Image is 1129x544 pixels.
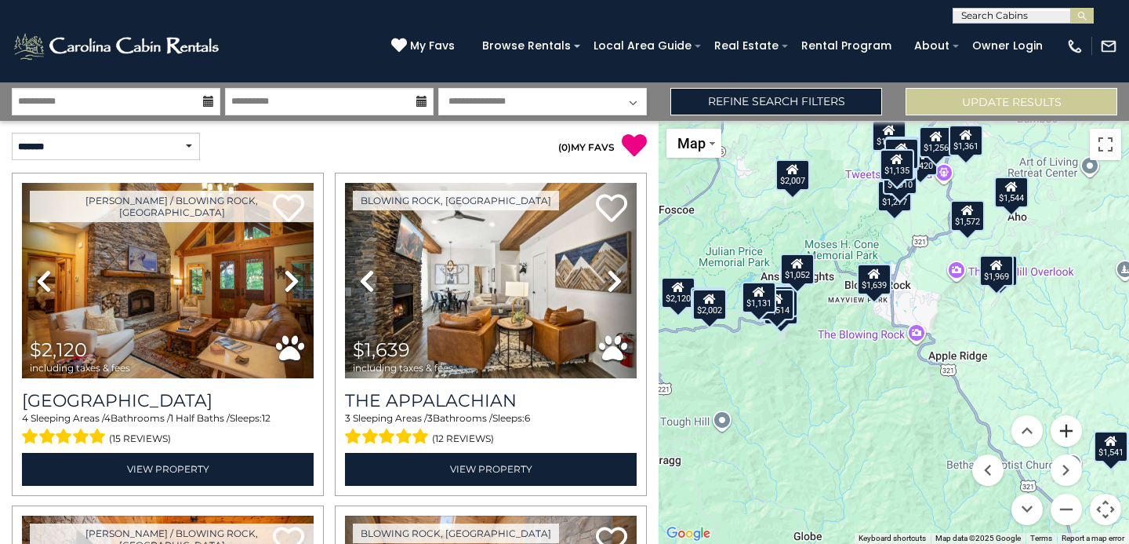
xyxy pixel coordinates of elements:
a: Blowing Rock, [GEOGRAPHIC_DATA] [353,524,559,543]
a: (0)MY FAVS [558,141,615,153]
span: (15 reviews) [109,429,171,449]
div: $2,078 [691,287,725,318]
div: $1,361 [949,124,983,155]
img: thumbnail_166269493.jpeg [345,183,637,378]
div: $1,514 [760,288,794,319]
a: Open this area in Google Maps (opens a new window) [663,524,714,544]
span: Map data ©2025 Google [935,534,1021,542]
div: $1,541 [1094,431,1128,462]
a: The Appalachian [345,390,637,411]
a: Refine Search Filters [670,88,882,115]
div: $2,120 [661,276,695,308]
span: including taxes & fees [353,363,453,373]
span: 0 [561,141,568,153]
a: My Favs [391,38,459,55]
div: $1,420 [903,144,938,176]
div: $1,052 [780,253,815,284]
div: $1,639 [857,263,891,294]
div: $2,007 [775,159,810,191]
span: 4 [104,412,111,424]
button: Move right [1051,455,1082,486]
div: $1,842 [872,120,906,152]
span: including taxes & fees [30,363,130,373]
span: 3 [345,412,350,424]
a: Local Area Guide [586,34,699,58]
div: $1,248 [885,137,920,168]
a: Report a map error [1062,534,1124,542]
div: $1,692 [764,285,798,316]
a: Real Estate [706,34,786,58]
img: thumbnail_163269168.jpeg [22,183,314,378]
button: Zoom in [1051,415,1082,447]
span: 12 [262,412,270,424]
img: phone-regular-white.png [1066,38,1084,55]
div: Sleeping Areas / Bathrooms / Sleeps: [345,411,637,449]
span: (12 reviews) [432,429,494,449]
div: $1,316 [884,137,919,169]
a: Rental Program [793,34,899,58]
div: $1,544 [994,177,1029,208]
a: About [906,34,957,58]
div: $1,548 [764,293,798,324]
button: Move up [1011,415,1043,447]
div: $1,310 [883,162,917,194]
a: [PERSON_NAME] / Blowing Rock, [GEOGRAPHIC_DATA] [30,191,314,222]
button: Keyboard shortcuts [859,533,926,544]
div: $1,277 [877,181,912,212]
button: Zoom out [1051,494,1082,525]
span: 3 [427,412,433,424]
span: 1 Half Baths / [170,412,230,424]
button: Change map style [666,129,721,158]
span: $1,639 [353,338,410,361]
div: $1,969 [979,255,1014,287]
button: Move down [1011,494,1043,525]
a: View Property [345,453,637,485]
a: Blowing Rock, [GEOGRAPHIC_DATA] [353,191,559,210]
div: $1,572 [950,200,985,232]
span: $2,120 [30,338,87,361]
span: My Favs [410,38,455,54]
div: Sleeping Areas / Bathrooms / Sleeps: [22,411,314,449]
a: Owner Login [964,34,1051,58]
button: Update Results [906,88,1117,115]
img: White-1-2.png [12,31,223,62]
img: mail-regular-white.png [1100,38,1117,55]
h3: Mountain Song Lodge [22,390,314,411]
a: Browse Rentals [474,34,579,58]
div: $1,131 [742,281,776,312]
span: 4 [22,412,28,424]
span: 6 [525,412,530,424]
a: View Property [22,453,314,485]
button: Move left [972,455,1004,486]
span: ( ) [558,141,571,153]
a: [GEOGRAPHIC_DATA] [22,390,314,411]
div: $1,135 [880,149,914,181]
a: Add to favorites [596,192,627,226]
div: $2,002 [692,289,727,320]
button: Toggle fullscreen view [1090,129,1121,160]
div: $1,256 [919,126,953,157]
button: Map camera controls [1090,494,1121,525]
span: Map [677,135,706,152]
img: Google [663,524,714,544]
a: Terms (opens in new tab) [1030,534,1052,542]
